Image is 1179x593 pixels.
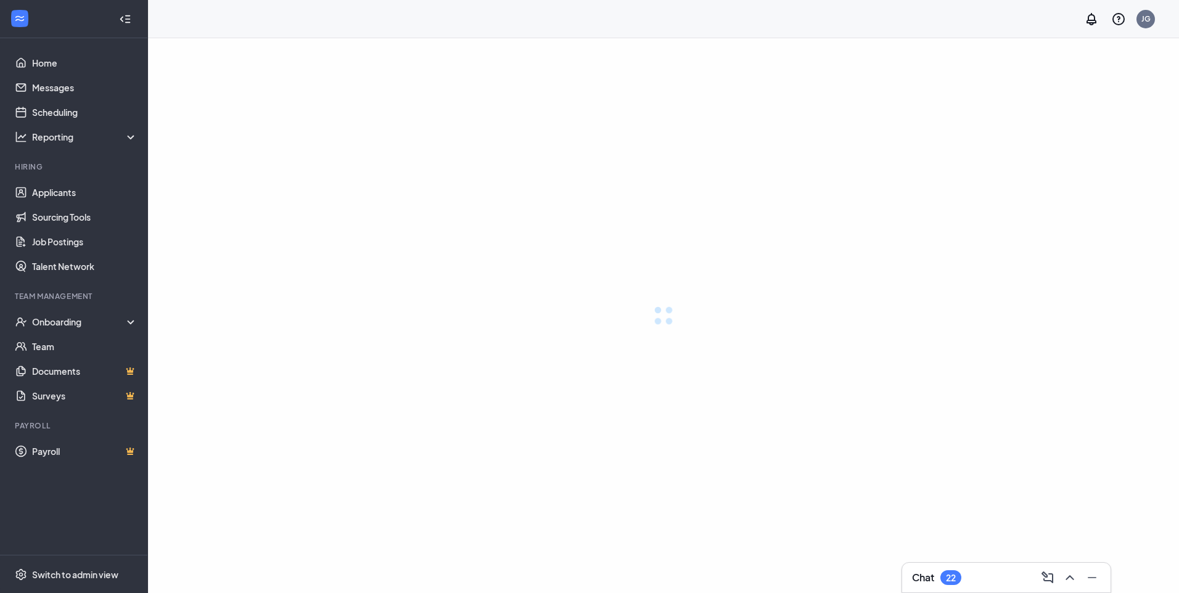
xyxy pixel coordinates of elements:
[15,131,27,143] svg: Analysis
[946,573,956,583] div: 22
[1111,12,1126,27] svg: QuestionInfo
[1037,568,1056,587] button: ComposeMessage
[1062,570,1077,585] svg: ChevronUp
[14,12,26,25] svg: WorkstreamLogo
[1040,570,1055,585] svg: ComposeMessage
[15,291,135,301] div: Team Management
[15,420,135,431] div: Payroll
[119,13,131,25] svg: Collapse
[32,568,118,581] div: Switch to admin view
[1081,568,1101,587] button: Minimize
[32,439,138,464] a: PayrollCrown
[32,359,138,383] a: DocumentsCrown
[32,180,138,205] a: Applicants
[1085,570,1099,585] svg: Minimize
[32,383,138,408] a: SurveysCrown
[32,334,138,359] a: Team
[32,316,138,328] div: Onboarding
[32,100,138,125] a: Scheduling
[1059,568,1078,587] button: ChevronUp
[15,162,135,172] div: Hiring
[32,254,138,279] a: Talent Network
[15,316,27,328] svg: UserCheck
[15,568,27,581] svg: Settings
[32,75,138,100] a: Messages
[32,51,138,75] a: Home
[32,205,138,229] a: Sourcing Tools
[1141,14,1151,24] div: JG
[912,571,934,584] h3: Chat
[32,131,138,143] div: Reporting
[1084,12,1099,27] svg: Notifications
[32,229,138,254] a: Job Postings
